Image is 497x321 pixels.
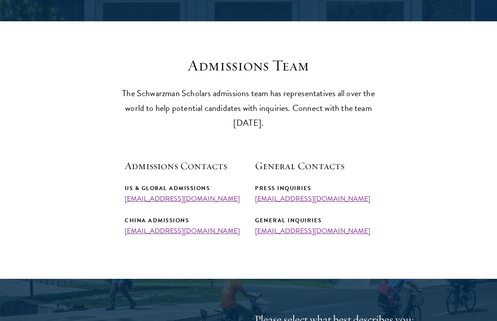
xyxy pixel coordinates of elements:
p: The Schwarzman Scholars admissions team has representatives all over the world to help potential ... [114,86,383,130]
a: [EMAIL_ADDRESS][DOMAIN_NAME] [125,226,240,236]
div: China Admissions [125,216,242,225]
a: [EMAIL_ADDRESS][DOMAIN_NAME] [125,194,240,204]
h5: Admissions Contacts [125,158,242,173]
div: Press Inquiries [255,184,372,193]
div: General Inquiries [255,216,372,225]
a: [EMAIL_ADDRESS][DOMAIN_NAME] [255,226,370,236]
h3: Admissions Team [114,56,383,75]
div: US & Global Admissions [125,184,242,193]
h5: General Contacts [255,158,372,173]
a: [EMAIL_ADDRESS][DOMAIN_NAME] [255,194,370,204]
